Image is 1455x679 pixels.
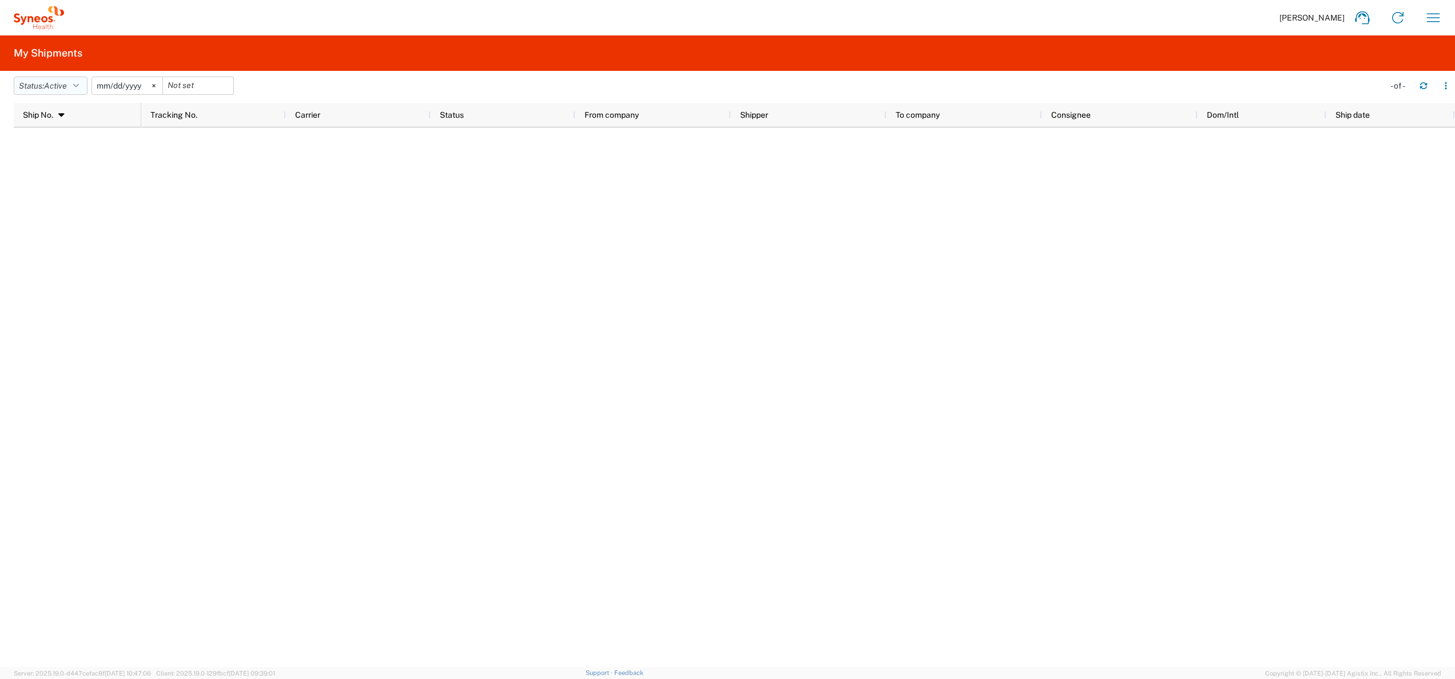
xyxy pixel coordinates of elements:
[14,46,82,60] h2: My Shipments
[740,110,768,119] span: Shipper
[1390,81,1410,91] div: - of -
[105,670,151,677] span: [DATE] 10:47:06
[896,110,940,119] span: To company
[585,110,639,119] span: From company
[23,110,53,119] span: Ship No.
[156,670,275,677] span: Client: 2025.19.0-129fbcf
[1051,110,1091,119] span: Consignee
[92,77,162,94] input: Not set
[229,670,275,677] span: [DATE] 09:39:01
[1265,668,1441,678] span: Copyright © [DATE]-[DATE] Agistix Inc., All Rights Reserved
[14,77,88,95] button: Status:Active
[1335,110,1370,119] span: Ship date
[1207,110,1239,119] span: Dom/Intl
[44,81,67,90] span: Active
[150,110,197,119] span: Tracking No.
[440,110,464,119] span: Status
[14,670,151,677] span: Server: 2025.19.0-d447cefac8f
[295,110,320,119] span: Carrier
[614,669,643,676] a: Feedback
[163,77,233,94] input: Not set
[1279,13,1345,23] span: [PERSON_NAME]
[586,669,614,676] a: Support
